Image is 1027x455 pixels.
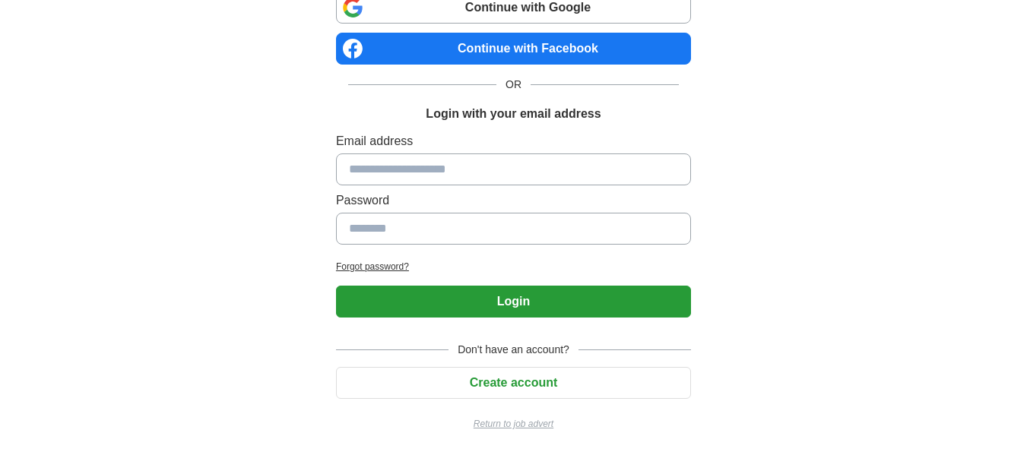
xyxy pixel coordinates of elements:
span: Don't have an account? [449,342,578,358]
label: Email address [336,132,691,150]
span: OR [496,77,531,93]
button: Login [336,286,691,318]
a: Return to job advert [336,417,691,431]
a: Forgot password? [336,260,691,273]
a: Create account [336,376,691,389]
a: Continue with Facebook [336,33,691,65]
h1: Login with your email address [426,105,601,123]
label: Password [336,191,691,210]
button: Create account [336,367,691,399]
